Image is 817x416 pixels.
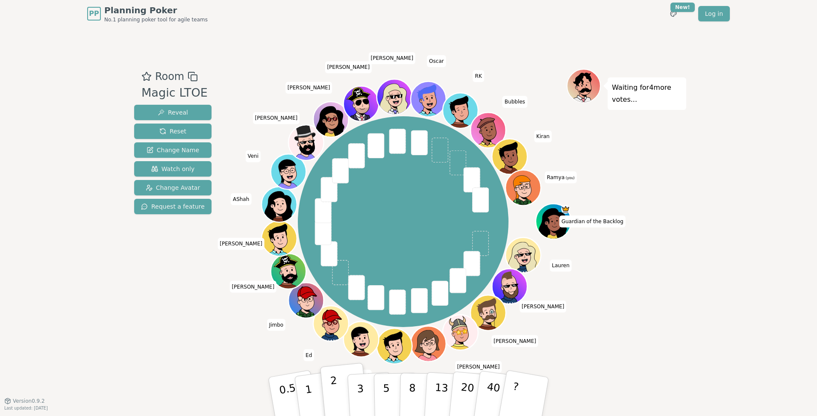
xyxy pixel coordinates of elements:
span: Last updated: [DATE] [4,406,48,410]
span: PP [89,9,99,19]
span: Guardian of the Backlog is the host [561,205,570,214]
span: Version 0.9.2 [13,398,45,404]
span: Reset [159,127,186,136]
span: Click to change your name [520,301,567,313]
button: Change Name [134,142,212,158]
div: New! [670,3,695,12]
button: Version0.9.2 [4,398,45,404]
button: New! [666,6,681,21]
span: Click to change your name [285,82,332,94]
button: Change Avatar [134,180,212,195]
span: Reveal [158,108,188,117]
span: Click to change your name [267,319,286,331]
span: Click to change your name [545,171,577,183]
span: Request a feature [141,202,205,211]
button: Request a feature [134,199,212,214]
span: Click to change your name [369,52,416,64]
span: Click to change your name [503,96,527,108]
span: Click to change your name [559,215,626,227]
button: Add as favourite [141,69,152,84]
span: Watch only [151,165,195,173]
span: Click to change your name [303,349,314,361]
span: Planning Poker [104,4,208,16]
button: Watch only [134,161,212,177]
span: Room [155,69,184,84]
span: Click to change your name [253,112,300,124]
span: Click to change your name [217,238,264,250]
span: Click to change your name [231,193,251,205]
span: Click to change your name [550,260,572,272]
span: Click to change your name [427,56,446,68]
span: Click to change your name [534,131,552,143]
span: Click to change your name [325,62,372,74]
span: Click to change your name [245,150,261,162]
span: (you) [564,176,575,180]
div: Magic LTOE [141,84,208,102]
span: Click to change your name [229,281,276,293]
button: Reveal [134,105,212,120]
button: Click to change your avatar [507,171,540,205]
a: Log in [698,6,730,21]
a: PPPlanning PokerNo.1 planning poker tool for agile teams [87,4,208,23]
span: Click to change your name [491,335,538,347]
span: Click to change your name [455,361,502,373]
button: Reset [134,124,212,139]
span: No.1 planning poker tool for agile teams [104,16,208,23]
span: Change Avatar [146,183,200,192]
span: Change Name [147,146,199,154]
p: Waiting for 4 more votes... [612,82,682,106]
span: Click to change your name [473,70,484,82]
